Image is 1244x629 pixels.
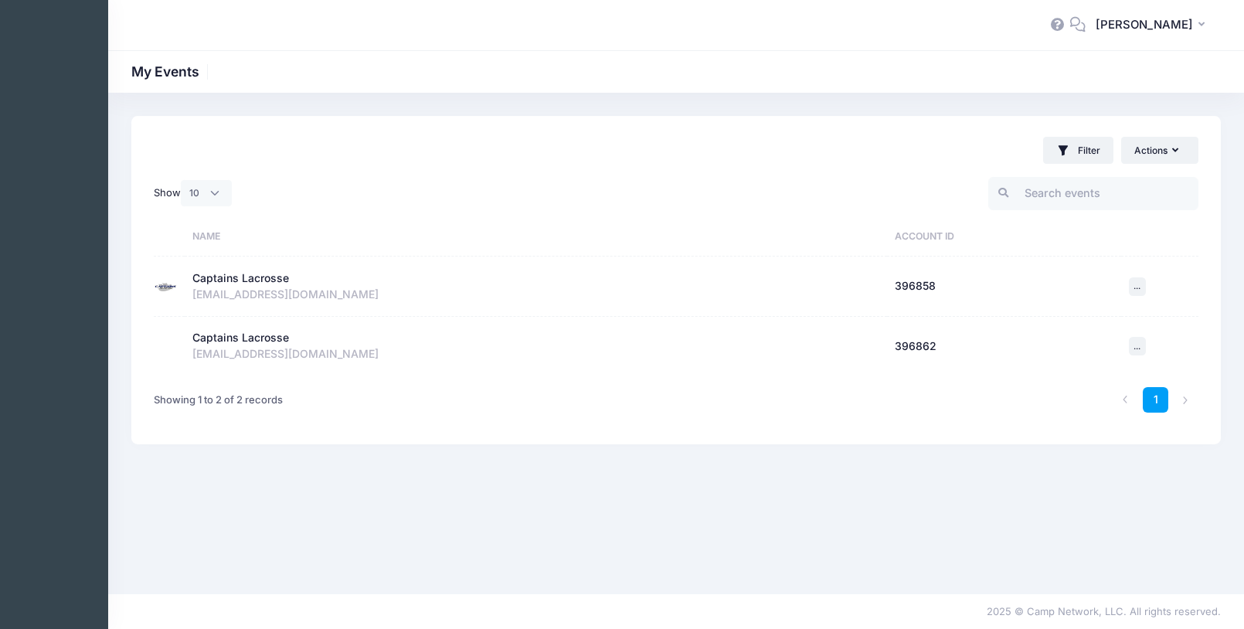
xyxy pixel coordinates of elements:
[1134,280,1140,291] span: ...
[1143,387,1168,413] a: 1
[192,287,880,303] div: [EMAIL_ADDRESS][DOMAIN_NAME]
[192,346,880,362] div: [EMAIL_ADDRESS][DOMAIN_NAME]
[987,605,1221,617] span: 2025 © Camp Network, LLC. All rights reserved.
[1096,16,1193,33] span: [PERSON_NAME]
[185,216,887,257] th: Name: activate to sort column ascending
[887,216,1121,257] th: Account ID: activate to sort column ascending
[192,330,289,346] div: Captains Lacrosse
[1129,277,1146,296] button: ...
[154,382,283,418] div: Showing 1 to 2 of 2 records
[154,180,232,206] label: Show
[1134,341,1140,352] span: ...
[131,63,212,80] h1: My Events
[887,317,1121,376] td: 396862
[181,180,232,206] select: Show
[887,257,1121,317] td: 396858
[1129,337,1146,355] button: ...
[1086,8,1221,43] button: [PERSON_NAME]
[1043,137,1113,164] button: Filter
[154,275,177,298] img: Captains Lacrosse
[988,177,1198,210] input: Search events
[1121,137,1198,163] button: Actions
[192,270,289,287] div: Captains Lacrosse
